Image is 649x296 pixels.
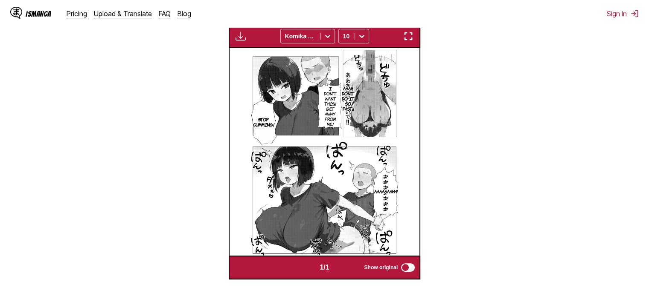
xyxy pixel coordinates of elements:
button: Sign In [607,9,639,18]
span: 1 / 1 [320,264,329,271]
img: Manga Panel [251,48,398,256]
div: IsManga [26,10,51,18]
img: Sign out [630,9,639,18]
p: Aaah, don't do it so fast!! [340,84,356,113]
input: Show original [401,263,415,272]
img: Previous page [282,263,292,273]
a: Blog [178,9,191,18]
a: Pricing [67,9,87,18]
p: I don't want this!! Get away from me! [322,84,338,128]
a: IsManga LogoIsManga [10,7,67,20]
a: Upload & Translate [94,9,152,18]
img: Enter fullscreen [403,31,413,41]
p: AAAAAAAHH! [373,187,399,195]
span: Show original [364,264,398,270]
img: Next page [357,262,367,272]
p: Stop cumming! [251,115,276,129]
img: IsManga Logo [10,7,22,19]
img: Download translated images [236,31,246,41]
a: FAQ [159,9,171,18]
